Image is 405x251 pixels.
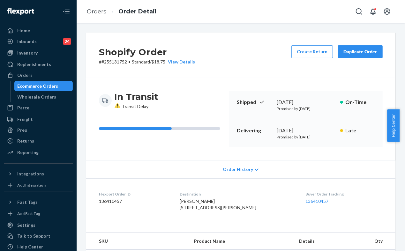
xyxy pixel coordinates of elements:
[343,48,377,55] div: Duplicate Order
[17,233,50,239] div: Talk to Support
[18,94,56,100] div: Wholesale Orders
[338,45,383,58] button: Duplicate Order
[99,45,195,59] h2: Shopify Order
[4,231,73,241] a: Talk to Support
[132,59,150,64] span: Standard
[4,114,73,124] a: Freight
[387,109,400,142] button: Help Center
[14,92,73,102] a: Wholesale Orders
[17,244,43,250] div: Help Center
[277,134,335,140] p: Promised by [DATE]
[305,191,383,197] dt: Buyer Order Tracking
[17,222,35,228] div: Settings
[237,127,272,134] p: Delivering
[346,127,375,134] p: Late
[4,210,73,218] a: Add Fast Tag
[17,149,39,156] div: Reporting
[99,191,169,197] dt: Flexport Order ID
[60,5,73,18] button: Close Navigation
[17,182,46,188] div: Add Integration
[17,127,27,133] div: Prep
[118,8,156,15] a: Order Detail
[277,127,335,134] div: [DATE]
[291,45,333,58] button: Create Return
[114,91,158,102] h3: In Transit
[346,99,375,106] p: On-Time
[381,5,394,18] button: Open account menu
[223,166,253,173] span: Order History
[99,198,169,204] dd: 136410457
[87,8,106,15] a: Orders
[277,99,335,106] div: [DATE]
[63,38,71,45] div: 24
[4,181,73,189] a: Add Integration
[4,147,73,158] a: Reporting
[17,116,33,122] div: Freight
[99,59,195,65] p: # #255131752 / $18.75
[362,233,395,250] th: Qty
[82,2,161,21] ol: breadcrumbs
[4,36,73,47] a: Inbounds24
[237,99,272,106] p: Shipped
[14,81,73,91] a: Ecommerce Orders
[4,48,73,58] a: Inventory
[294,233,362,250] th: Details
[17,138,34,144] div: Returns
[86,233,189,250] th: SKU
[189,233,294,250] th: Product Name
[4,220,73,230] a: Settings
[305,198,328,204] a: 136410457
[17,72,33,78] div: Orders
[4,70,73,80] a: Orders
[17,61,51,68] div: Replenishments
[17,105,31,111] div: Parcel
[7,8,34,15] img: Flexport logo
[4,59,73,70] a: Replenishments
[367,5,379,18] button: Open notifications
[180,198,256,210] span: [PERSON_NAME] [STREET_ADDRESS][PERSON_NAME]
[4,125,73,135] a: Prep
[17,199,38,205] div: Fast Tags
[17,171,44,177] div: Integrations
[128,59,131,64] span: •
[17,50,38,56] div: Inventory
[4,136,73,146] a: Returns
[4,26,73,36] a: Home
[114,104,148,109] span: Transit Delay
[4,169,73,179] button: Integrations
[17,211,40,216] div: Add Fast Tag
[17,27,30,34] div: Home
[180,191,295,197] dt: Destination
[4,197,73,207] button: Fast Tags
[353,5,365,18] button: Open Search Box
[4,103,73,113] a: Parcel
[277,106,335,111] p: Promised by [DATE]
[165,59,195,65] button: View Details
[17,38,37,45] div: Inbounds
[18,83,58,89] div: Ecommerce Orders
